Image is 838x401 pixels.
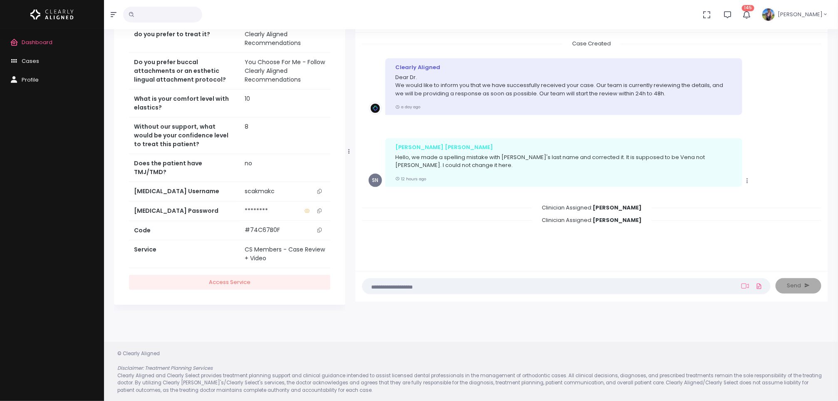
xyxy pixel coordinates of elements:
[761,7,776,22] img: Header Avatar
[129,90,240,117] th: What is your comfort level with elastics?
[240,90,330,117] td: 10
[129,154,240,182] th: Does the patient have TMJ/TMD?
[240,117,330,154] td: 8
[22,57,39,65] span: Cases
[395,104,420,110] small: a day ago
[754,279,764,294] a: Add Files
[30,6,74,23] img: Logo Horizontal
[129,275,330,290] a: Access Service
[240,16,330,53] td: You Choose For Me - Follow Clearly Aligned Recommendations
[369,174,382,187] span: SN
[245,245,325,263] div: CS Members - Case Review + Video
[395,153,732,169] p: Hello, we made a spelling mistake with [PERSON_NAME]'s last name and corrected it. It is supposed...
[593,216,642,224] b: [PERSON_NAME]
[562,37,621,50] span: Case Created
[395,73,732,98] p: Dear Dr. We would like to inform you that we have successfully received your case. Our team is cu...
[362,40,821,262] div: scrollable content
[129,16,240,53] th: If selected to fix to Class 1, How do you prefer to treat it?
[129,240,240,268] th: Service
[532,214,652,227] span: Clinician Assigned:
[740,283,751,289] a: Add Loom Video
[129,202,240,221] th: [MEDICAL_DATA] Password
[22,76,39,84] span: Profile
[117,365,213,371] em: Disclaimer: Treatment Planning Services
[240,53,330,90] td: You Choose For Me - Follow Clearly Aligned Recommendations
[129,117,240,154] th: Without our support, what would be your confidence level to treat this patient?
[22,38,52,46] span: Dashboard
[395,63,732,72] div: Clearly Aligned
[240,221,330,240] td: #74C67B0F
[129,182,240,202] th: [MEDICAL_DATA] Username
[742,5,754,11] span: 145
[129,221,240,240] th: Code
[532,201,652,214] span: Clinician Assigned:
[129,53,240,90] th: Do you prefer buccal attachments or an esthetic lingual attachment protocol?
[395,176,426,182] small: 12 hours ago
[593,204,642,212] b: [PERSON_NAME]
[395,143,732,152] div: [PERSON_NAME] [PERSON_NAME]
[240,154,330,182] td: no
[240,182,330,201] td: scakmakc
[778,10,823,19] span: [PERSON_NAME]
[109,350,833,394] div: © Clearly Aligned Clearly Aligned and Clearly Select provides treatment planning support and clin...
